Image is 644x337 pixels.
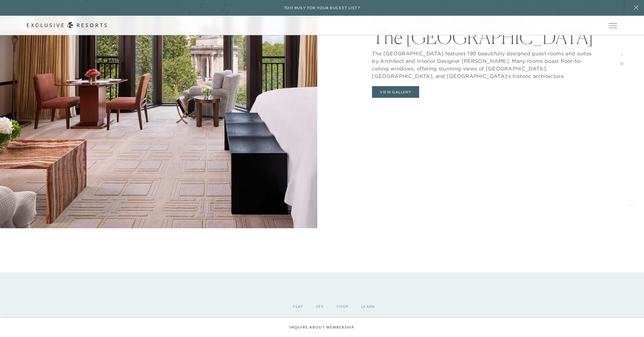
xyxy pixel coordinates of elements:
p: The [GEOGRAPHIC_DATA] features 190 beautifully designed guest rooms and suites by Architect and I... [372,47,598,80]
button: Open navigation [609,23,617,28]
h6: Too busy for your bucket list? [284,5,360,11]
div: Play [286,297,310,316]
div: Learn [355,297,381,316]
button: View Gallery [372,86,419,98]
div: See [310,297,330,316]
div: Shop [330,297,355,316]
h2: The [GEOGRAPHIC_DATA] [372,25,598,47]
